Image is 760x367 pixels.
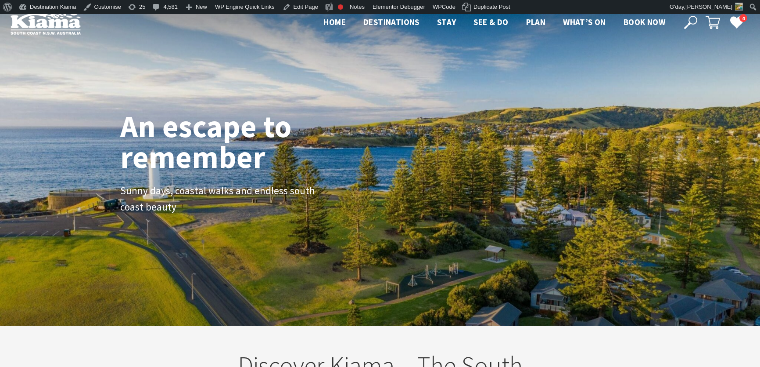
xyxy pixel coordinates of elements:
[315,15,674,30] nav: Main Menu
[526,17,546,27] span: Plan
[730,15,743,29] a: 4
[624,17,665,27] span: Book now
[323,17,346,27] span: Home
[120,183,318,215] p: Sunny days, coastal walks and endless south coast beauty
[437,17,456,27] span: Stay
[363,17,419,27] span: Destinations
[338,4,343,10] div: Focus keyphrase not set
[11,11,81,35] img: Kiama Logo
[563,17,606,27] span: What’s On
[473,17,508,27] span: See & Do
[739,14,747,22] span: 4
[685,4,732,10] span: [PERSON_NAME]
[120,111,362,172] h1: An escape to remember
